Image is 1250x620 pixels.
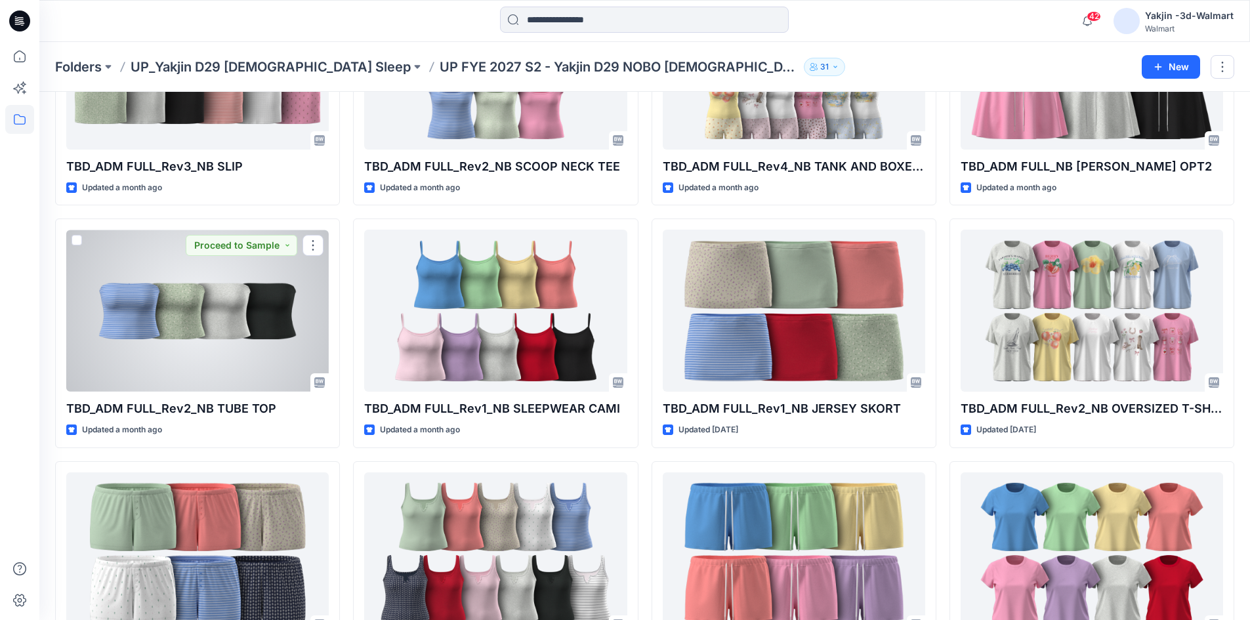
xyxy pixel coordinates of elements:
[678,181,759,195] p: Updated a month ago
[66,230,329,392] a: TBD_ADM FULL_Rev2_NB TUBE TOP
[820,60,829,74] p: 31
[131,58,411,76] a: UP_Yakjin D29 [DEMOGRAPHIC_DATA] Sleep
[961,157,1223,176] p: TBD_ADM FULL_NB [PERSON_NAME] OPT2
[678,423,738,437] p: Updated [DATE]
[1145,8,1234,24] div: Yakjin -3d-Walmart
[380,423,460,437] p: Updated a month ago
[663,230,925,392] a: TBD_ADM FULL_Rev1_NB JERSEY SKORT
[1145,24,1234,33] div: Walmart
[66,400,329,418] p: TBD_ADM FULL_Rev2_NB TUBE TOP
[663,400,925,418] p: TBD_ADM FULL_Rev1_NB JERSEY SKORT
[55,58,102,76] a: Folders
[440,58,799,76] p: UP FYE 2027 S2 - Yakjin D29 NOBO [DEMOGRAPHIC_DATA] Sleepwear
[976,181,1056,195] p: Updated a month ago
[804,58,845,76] button: 31
[663,157,925,176] p: TBD_ADM FULL_Rev4_NB TANK AND BOXER SET
[82,423,162,437] p: Updated a month ago
[66,157,329,176] p: TBD_ADM FULL_Rev3_NB SLIP
[364,230,627,392] a: TBD_ADM FULL_Rev1_NB SLEEPWEAR CAMI
[380,181,460,195] p: Updated a month ago
[82,181,162,195] p: Updated a month ago
[961,230,1223,392] a: TBD_ADM FULL_Rev2_NB OVERSIZED T-SHIRT AND BOXER SET
[961,400,1223,418] p: TBD_ADM FULL_Rev2_NB OVERSIZED T-SHIRT AND BOXER SET
[1142,55,1200,79] button: New
[1087,11,1101,22] span: 42
[364,157,627,176] p: TBD_ADM FULL_Rev2_NB SCOOP NECK TEE
[976,423,1036,437] p: Updated [DATE]
[364,400,627,418] p: TBD_ADM FULL_Rev1_NB SLEEPWEAR CAMI
[1114,8,1140,34] img: avatar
